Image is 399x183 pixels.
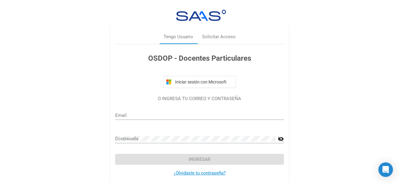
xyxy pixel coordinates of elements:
[189,157,211,162] span: Ingresar
[174,80,233,84] span: Iniciar sesión con Microsoft
[278,135,284,143] mat-icon: visibility_off
[115,53,284,64] h3: OSDOP - Docentes Particulares
[174,170,226,176] a: ¿Olvidaste tu contraseña?
[378,162,393,177] div: Open Intercom Messenger
[163,76,236,88] button: Iniciar sesión con Microsoft
[164,33,193,40] div: Tengo Usuario
[115,154,284,165] button: Ingresar
[202,33,236,40] div: Solicitar Acceso
[115,95,284,102] p: O INGRESÁ TU CORREO Y CONTRASEÑA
